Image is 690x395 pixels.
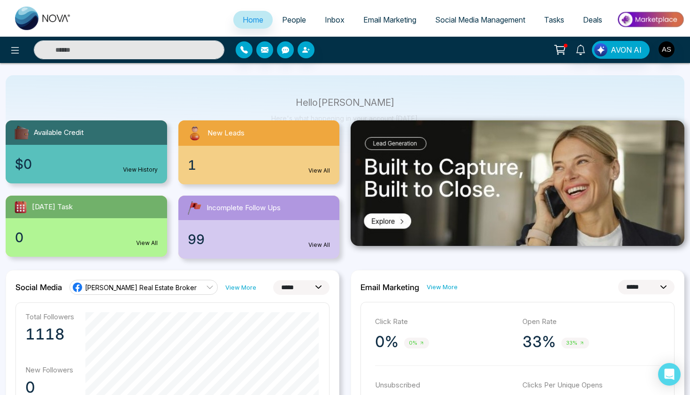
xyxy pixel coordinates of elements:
a: Deals [574,11,612,29]
p: Click Rate [375,316,513,327]
a: Tasks [535,11,574,29]
a: View All [308,241,330,249]
span: Tasks [544,15,564,24]
img: . [351,120,684,246]
a: Email Marketing [354,11,426,29]
h2: Email Marketing [360,283,419,292]
a: New Leads1View All [173,120,345,184]
a: People [273,11,315,29]
span: Home [243,15,263,24]
p: Open Rate [522,316,660,327]
img: followUps.svg [186,199,203,216]
img: User Avatar [659,41,675,57]
span: People [282,15,306,24]
p: Hello [PERSON_NAME] [271,99,419,107]
a: Incomplete Follow Ups99View All [173,196,345,259]
a: View More [225,283,256,292]
span: 1 [188,155,196,175]
a: View All [136,239,158,247]
img: Market-place.gif [616,9,684,30]
span: Email Marketing [363,15,416,24]
img: availableCredit.svg [13,124,30,141]
span: Inbox [325,15,345,24]
span: Incomplete Follow Ups [207,203,281,213]
p: Total Followers [25,312,74,321]
span: [PERSON_NAME] Real Estate Broker [85,283,197,292]
span: $0 [15,154,32,174]
span: Deals [583,15,602,24]
p: Unsubscribed [375,380,513,391]
button: AVON AI [592,41,650,59]
p: 1118 [25,325,74,344]
img: Lead Flow [594,43,607,56]
a: Home [233,11,273,29]
div: Open Intercom Messenger [658,363,681,386]
span: AVON AI [611,44,642,55]
a: View History [123,166,158,174]
span: New Leads [207,128,245,139]
span: 0% [404,338,429,348]
img: Nova CRM Logo [15,7,71,30]
span: 99 [188,229,205,249]
p: 0% [375,332,399,351]
p: 33% [522,332,556,351]
span: 0 [15,228,23,247]
a: View All [308,166,330,175]
span: Available Credit [34,127,84,138]
h2: Social Media [15,283,62,292]
span: 33% [561,338,589,348]
a: View More [427,283,458,292]
p: Clicks Per Unique Opens [522,380,660,391]
img: newLeads.svg [186,124,204,142]
span: [DATE] Task [32,202,73,213]
a: Inbox [315,11,354,29]
a: Social Media Management [426,11,535,29]
span: Social Media Management [435,15,525,24]
img: todayTask.svg [13,199,28,214]
p: New Followers [25,365,74,374]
